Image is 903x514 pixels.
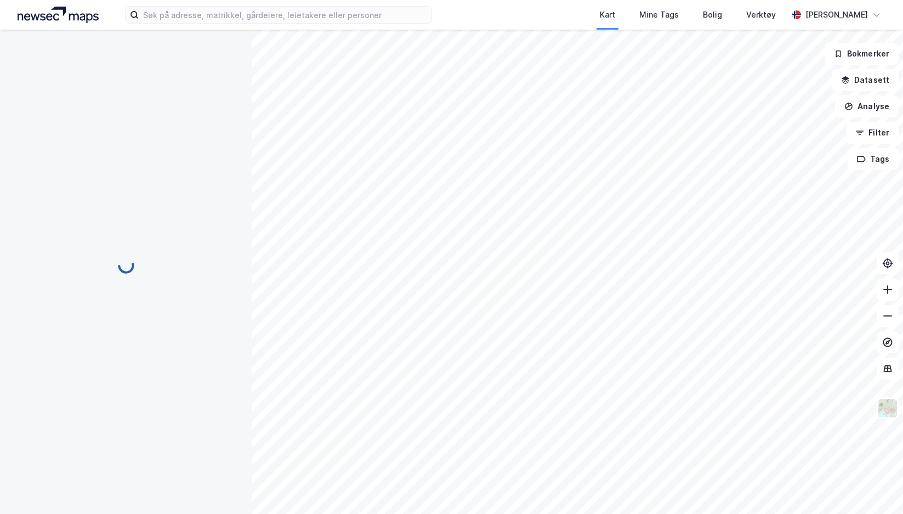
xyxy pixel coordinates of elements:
[805,8,868,21] div: [PERSON_NAME]
[832,69,899,91] button: Datasett
[600,8,615,21] div: Kart
[877,398,898,419] img: Z
[846,122,899,144] button: Filter
[139,7,431,23] input: Søk på adresse, matrikkel, gårdeiere, leietakere eller personer
[746,8,776,21] div: Verktøy
[117,257,135,274] img: spinner.a6d8c91a73a9ac5275cf975e30b51cfb.svg
[825,43,899,65] button: Bokmerker
[835,95,899,117] button: Analyse
[848,461,903,514] iframe: Chat Widget
[703,8,722,21] div: Bolig
[18,7,99,23] img: logo.a4113a55bc3d86da70a041830d287a7e.svg
[639,8,679,21] div: Mine Tags
[848,148,899,170] button: Tags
